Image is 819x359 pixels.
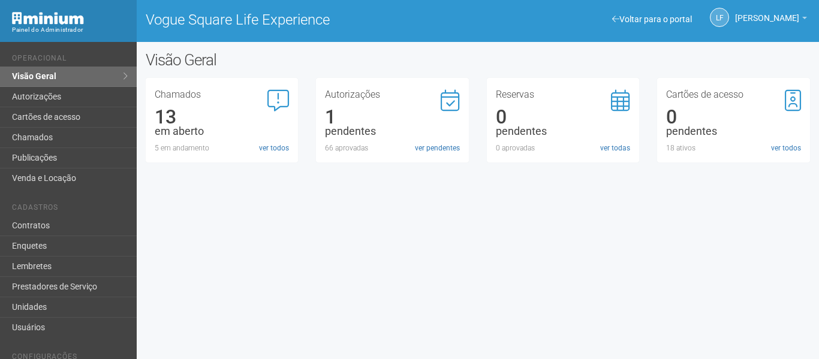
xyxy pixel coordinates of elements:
[600,143,630,153] a: ver todas
[415,143,460,153] a: ver pendentes
[146,12,469,28] h1: Vogue Square Life Experience
[12,203,128,216] li: Cadastros
[325,90,460,99] h3: Autorizações
[496,111,631,122] div: 0
[496,90,631,99] h3: Reservas
[146,51,412,69] h2: Visão Geral
[325,143,460,153] div: 66 aprovadas
[155,126,290,137] div: em aberto
[666,111,801,122] div: 0
[325,126,460,137] div: pendentes
[666,126,801,137] div: pendentes
[155,143,290,153] div: 5 em andamento
[12,12,84,25] img: Minium
[666,143,801,153] div: 18 ativos
[496,143,631,153] div: 0 aprovadas
[155,111,290,122] div: 13
[259,143,289,153] a: ver todos
[710,8,729,27] a: LF
[771,143,801,153] a: ver todos
[735,15,807,25] a: [PERSON_NAME]
[666,90,801,99] h3: Cartões de acesso
[155,90,290,99] h3: Chamados
[496,126,631,137] div: pendentes
[735,2,799,23] span: Letícia Florim
[325,111,460,122] div: 1
[612,14,692,24] a: Voltar para o portal
[12,54,128,67] li: Operacional
[12,25,128,35] div: Painel do Administrador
